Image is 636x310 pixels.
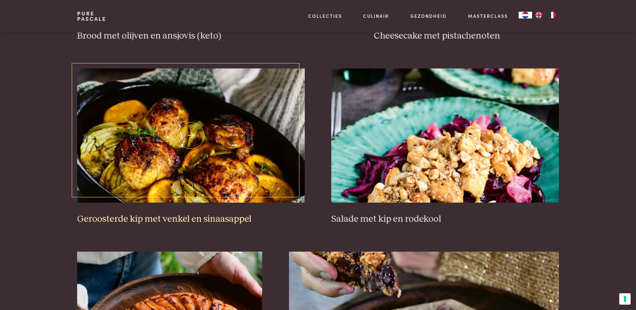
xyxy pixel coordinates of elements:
div: Language [519,12,532,18]
h3: Cheesecake met pistachenoten [374,30,559,42]
a: Gezondheid [410,12,447,19]
h3: Salade met kip en rodekool [331,213,559,225]
aside: Language selected: Nederlands [519,12,559,18]
img: Geroosterde kip met venkel en sinaasappel [77,68,304,203]
a: Culinair [363,12,389,19]
a: Collecties [308,12,342,19]
a: Salade met kip en rodekool Salade met kip en rodekool [331,68,559,225]
a: FR [545,12,559,18]
h3: Geroosterde kip met venkel en sinaasappel [77,213,304,225]
ul: Language list [532,12,559,18]
a: PurePascale [77,11,106,21]
img: Salade met kip en rodekool [331,68,559,203]
a: EN [532,12,545,18]
button: Uw voorkeuren voor toestemming voor trackingtechnologieën [619,293,631,305]
a: Masterclass [468,12,508,19]
a: NL [519,12,532,18]
a: Geroosterde kip met venkel en sinaasappel Geroosterde kip met venkel en sinaasappel [77,68,304,225]
h3: Brood met olijven en ansjovis (keto) [77,30,347,42]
